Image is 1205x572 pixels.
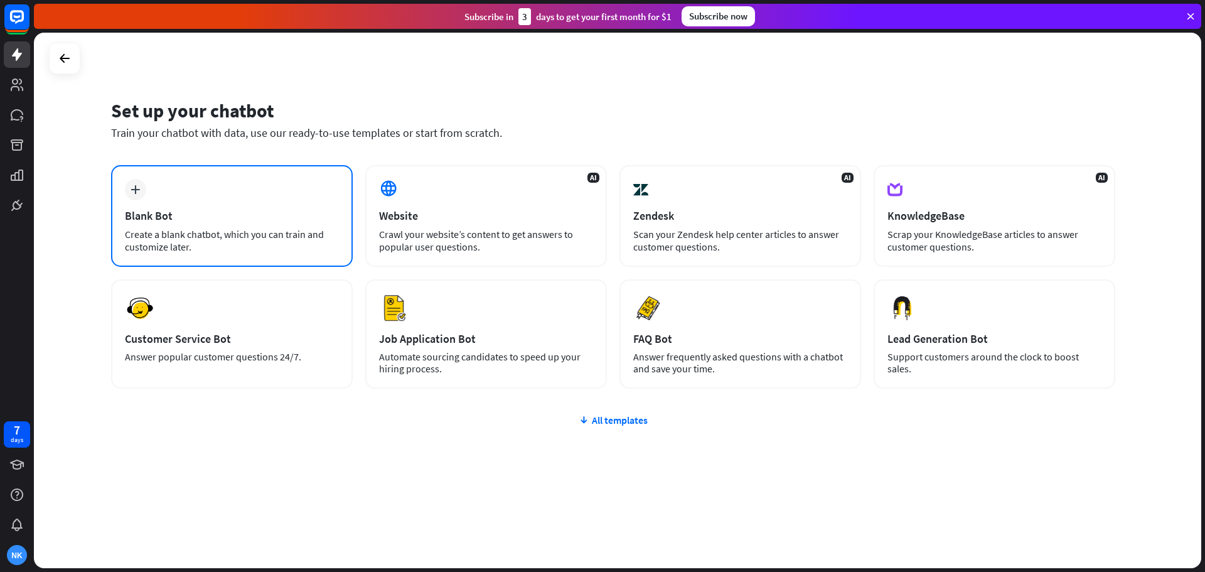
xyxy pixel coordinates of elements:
i: plus [131,185,140,194]
div: 3 [518,8,531,25]
div: Website [379,208,593,223]
div: Automate sourcing candidates to speed up your hiring process. [379,351,593,375]
div: Job Application Bot [379,332,593,346]
div: Crawl your website’s content to get answers to popular user questions. [379,228,593,253]
div: Set up your chatbot [111,99,1115,122]
span: AI [1096,173,1108,183]
div: Scan your Zendesk help center articles to answer customer questions. [633,228,847,253]
div: Scrap your KnowledgeBase articles to answer customer questions. [887,228,1101,253]
div: Lead Generation Bot [887,332,1101,346]
div: Support customers around the clock to boost sales. [887,351,1101,375]
div: Answer frequently asked questions with a chatbot and save your time. [633,351,847,375]
div: 7 [14,424,20,436]
span: AI [842,173,854,183]
a: 7 days [4,421,30,448]
div: Customer Service Bot [125,332,339,346]
div: Train your chatbot with data, use our ready-to-use templates or start from scratch. [111,126,1115,140]
div: All templates [111,414,1115,426]
div: days [11,436,23,445]
div: Zendesk [633,208,847,223]
span: AI [587,173,599,183]
div: Create a blank chatbot, which you can train and customize later. [125,228,339,253]
div: ΝΚ [7,545,27,565]
button: Open LiveChat chat widget [10,5,48,43]
div: FAQ Bot [633,332,847,346]
div: Subscribe now [682,6,755,26]
div: Blank Bot [125,208,339,223]
div: Answer popular customer questions 24/7. [125,351,339,363]
div: Subscribe in days to get your first month for $1 [464,8,672,25]
div: KnowledgeBase [887,208,1101,223]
